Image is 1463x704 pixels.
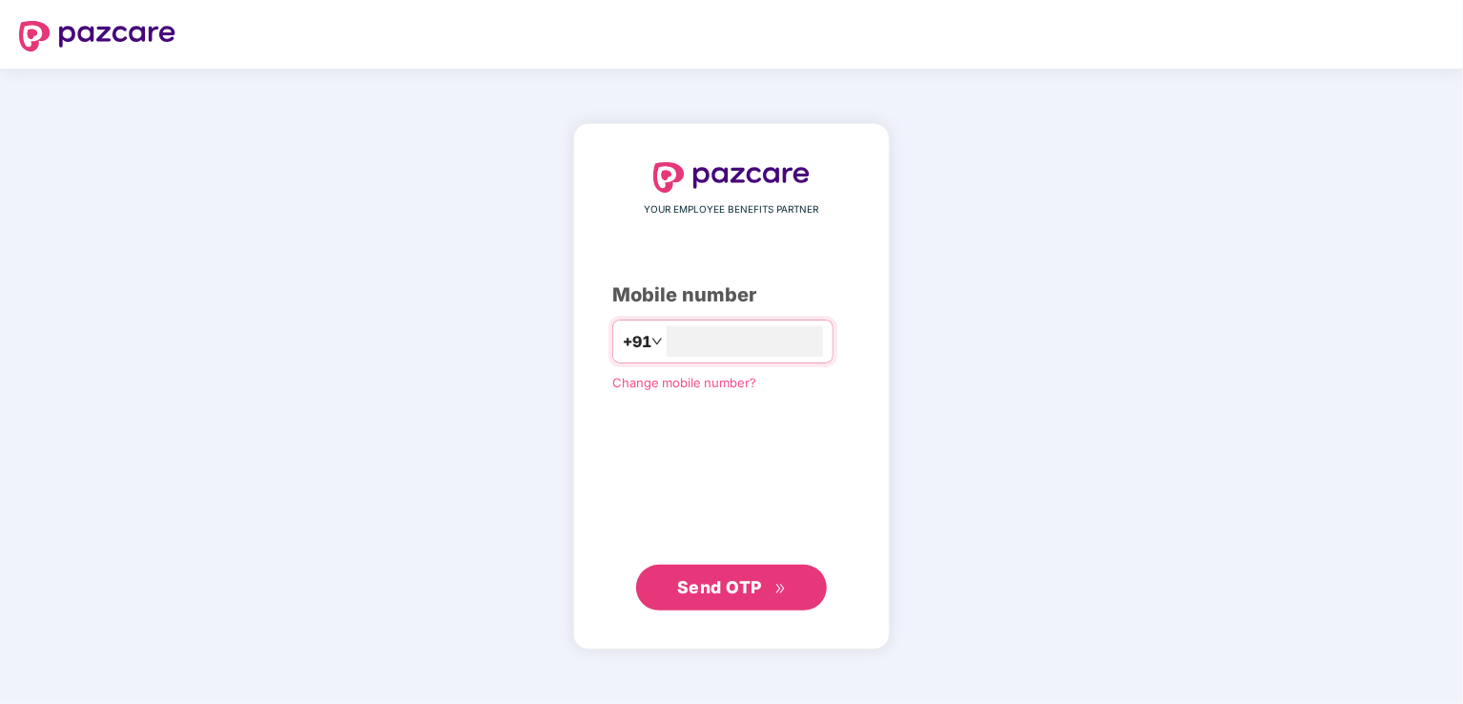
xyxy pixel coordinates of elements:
[774,583,787,595] span: double-right
[612,375,756,390] a: Change mobile number?
[645,202,819,217] span: YOUR EMPLOYEE BENEFITS PARTNER
[636,565,827,611] button: Send OTPdouble-right
[623,330,651,354] span: +91
[653,162,810,193] img: logo
[651,336,663,347] span: down
[612,280,851,310] div: Mobile number
[19,21,175,52] img: logo
[677,577,762,597] span: Send OTP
